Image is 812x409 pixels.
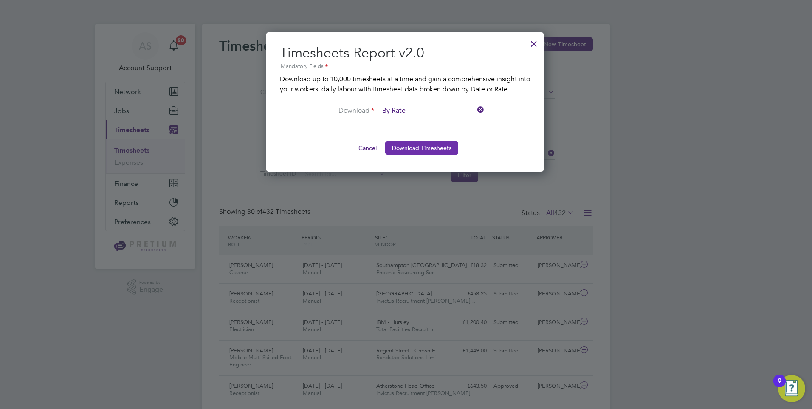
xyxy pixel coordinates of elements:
[280,44,530,71] h2: Timesheets Report v2.0
[778,381,781,392] div: 9
[385,141,458,155] button: Download Timesheets
[379,105,484,117] input: Select one
[280,62,530,71] div: Mandatory Fields
[778,375,805,402] button: Open Resource Center, 9 new notifications
[280,74,530,94] p: Download up to 10,000 timesheets at a time and gain a comprehensive insight into your workers' da...
[310,105,374,116] label: Download
[352,141,383,155] button: Cancel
